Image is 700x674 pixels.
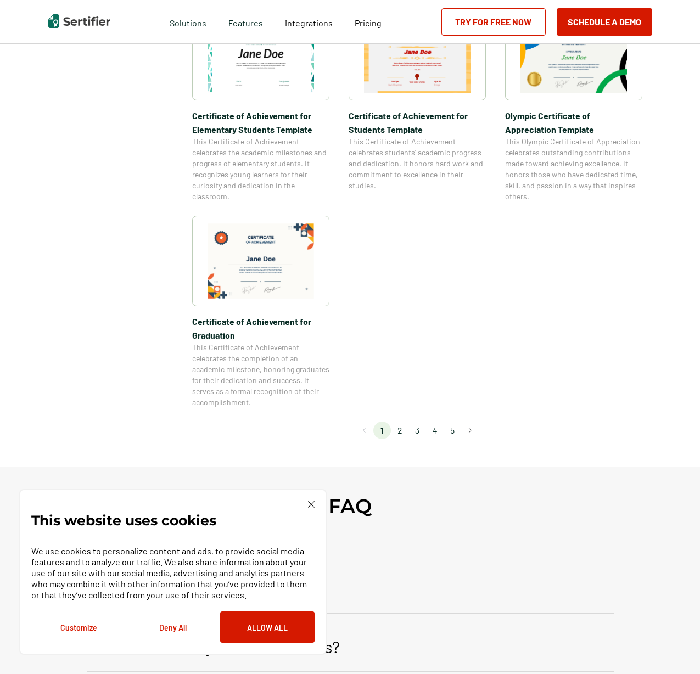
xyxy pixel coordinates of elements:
iframe: Chat Widget [645,621,700,674]
span: Certificate of Achievement for Graduation [192,314,329,342]
a: Olympic Certificate of Appreciation​ TemplateOlympic Certificate of Appreciation​ TemplateThis Ol... [505,10,642,202]
li: page 5 [444,422,461,439]
span: This Certificate of Achievement celebrates the academic milestones and progress of elementary stu... [192,136,329,202]
p: We use cookies to personalize content and ads, to provide social media features and to analyze ou... [31,546,315,600]
li: page 4 [426,422,444,439]
span: Olympic Certificate of Appreciation​ Template [505,109,642,136]
a: Pricing [355,15,382,29]
img: Cookie Popup Close [308,501,315,508]
img: Certificate of Achievement for Students Template [364,18,471,93]
button: Go to previous page [356,422,373,439]
button: What is a certificate template? [87,568,614,614]
li: page 3 [408,422,426,439]
button: Schedule a Demo [557,8,652,36]
span: Features [228,15,263,29]
span: Pricing [355,18,382,28]
a: Certificate of Achievement for Elementary Students TemplateCertificate of Achievement for Element... [192,10,329,202]
button: Customize [31,611,126,643]
span: Solutions [170,15,206,29]
span: Integrations [285,18,333,28]
button: Deny All [126,611,220,643]
img: Olympic Certificate of Appreciation​ Template [520,18,627,93]
img: Sertifier | Digital Credentialing Platform [48,14,110,28]
img: Certificate of Achievement for Elementary Students Template [208,18,314,93]
button: How do I make my own certificates? [87,625,614,672]
span: This Certificate of Achievement celebrates students’ academic progress and dedication. It honors ... [349,136,486,191]
span: Certificate of Achievement for Elementary Students Template [192,109,329,136]
a: Certificate of Achievement for GraduationCertificate of Achievement for GraduationThis Certificat... [192,216,329,408]
a: Integrations [285,15,333,29]
a: Certificate of Achievement for Students TemplateCertificate of Achievement for Students TemplateT... [349,10,486,202]
span: Certificate of Achievement for Students Template [349,109,486,136]
span: This Certificate of Achievement celebrates the completion of an academic milestone, honoring grad... [192,342,329,408]
a: Try for Free Now [441,8,546,36]
h2: FAQ [328,494,372,518]
button: Go to next page [461,422,479,439]
span: This Olympic Certificate of Appreciation celebrates outstanding contributions made toward achievi... [505,136,642,202]
button: Allow All [220,611,315,643]
p: This website uses cookies [31,515,216,526]
li: page 1 [373,422,391,439]
img: Certificate of Achievement for Graduation [208,223,314,299]
li: page 2 [391,422,408,439]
